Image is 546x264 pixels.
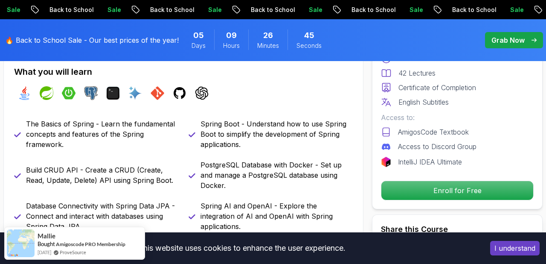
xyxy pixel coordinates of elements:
[14,66,353,78] h2: What you will learn
[398,97,449,107] p: English Subtitles
[381,181,534,200] button: Enroll for Free
[84,86,98,100] img: postgres logo
[62,86,76,100] img: spring-boot logo
[173,86,186,100] img: github logo
[200,160,353,191] p: PostgreSQL Database with Docker - Set up and manage a PostgreSQL database using Docker.
[263,29,273,41] span: 26 Minutes
[6,239,477,258] div: This website uses cookies to enhance the user experience.
[398,68,436,78] p: 42 Lectures
[398,127,469,137] p: AmigosCode Textbook
[223,41,240,50] span: Hours
[403,6,430,14] p: Sale
[17,86,31,100] img: java logo
[192,41,206,50] span: Days
[40,86,53,100] img: spring logo
[398,141,476,152] p: Access to Discord Group
[257,41,279,50] span: Minutes
[43,6,101,14] p: Back to School
[5,35,179,45] p: 🔥 Back to School Sale - Our best prices of the year!
[503,6,531,14] p: Sale
[26,201,178,232] p: Database Connectivity with Spring Data JPA - Connect and interact with databases using Spring Dat...
[381,157,391,167] img: jetbrains logo
[101,6,128,14] p: Sale
[128,86,142,100] img: ai logo
[38,249,51,256] span: [DATE]
[193,29,204,41] span: 5 Days
[296,41,322,50] span: Seconds
[201,6,229,14] p: Sale
[38,241,55,247] span: Bought
[226,29,237,41] span: 9 Hours
[200,201,353,232] p: Spring AI and OpenAI - Explore the integration of AI and OpenAI with Spring applications.
[381,112,534,123] p: Access to:
[381,181,533,200] p: Enroll for Free
[26,165,178,185] p: Build CRUD API - Create a CRUD (Create, Read, Update, Delete) API using Spring Boot.
[244,6,302,14] p: Back to School
[345,6,403,14] p: Back to School
[491,35,525,45] p: Grab Now
[151,86,164,100] img: git logo
[302,6,329,14] p: Sale
[200,119,353,150] p: Spring Boot - Understand how to use Spring Boot to simplify the development of Spring applications.
[381,223,534,235] h2: Share this Course
[304,29,314,41] span: 45 Seconds
[106,86,120,100] img: terminal logo
[56,241,125,247] a: Amigoscode PRO Membership
[26,119,178,150] p: The Basics of Spring - Learn the fundamental concepts and features of the Spring framework.
[7,229,35,257] img: provesource social proof notification image
[398,157,462,167] p: IntelliJ IDEA Ultimate
[38,232,55,240] span: Mallie
[398,82,476,93] p: Certificate of Completion
[143,6,201,14] p: Back to School
[60,249,86,256] a: ProveSource
[195,86,209,100] img: chatgpt logo
[445,6,503,14] p: Back to School
[490,241,540,255] button: Accept cookies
